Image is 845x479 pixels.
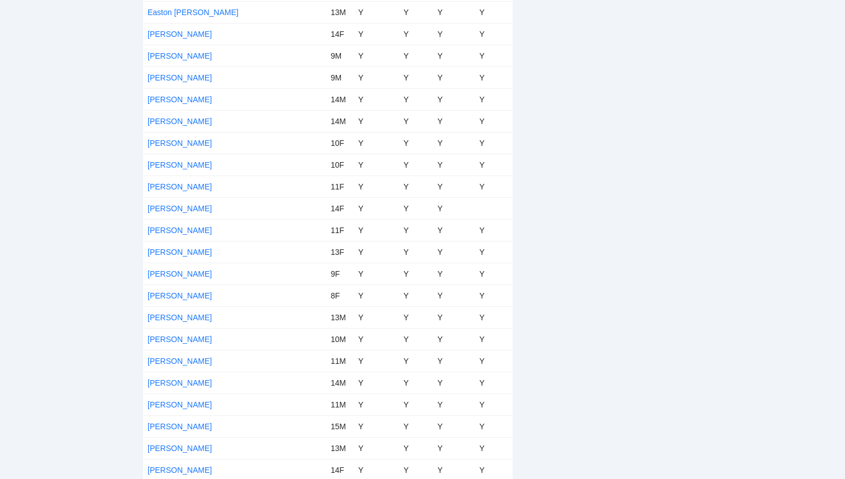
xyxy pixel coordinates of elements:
[399,350,433,372] td: Y
[326,284,354,306] td: 8F
[354,110,399,132] td: Y
[354,154,399,176] td: Y
[475,372,513,393] td: Y
[326,176,354,197] td: 11F
[326,241,354,263] td: 13F
[354,219,399,241] td: Y
[326,45,354,67] td: 9M
[399,306,433,328] td: Y
[148,51,212,60] a: [PERSON_NAME]
[354,45,399,67] td: Y
[433,110,475,132] td: Y
[433,197,475,219] td: Y
[326,88,354,110] td: 14M
[399,67,433,88] td: Y
[354,197,399,219] td: Y
[433,350,475,372] td: Y
[399,263,433,284] td: Y
[399,197,433,219] td: Y
[475,328,513,350] td: Y
[326,415,354,437] td: 15M
[475,23,513,45] td: Y
[433,284,475,306] td: Y
[354,393,399,415] td: Y
[148,204,212,213] a: [PERSON_NAME]
[399,372,433,393] td: Y
[433,328,475,350] td: Y
[475,393,513,415] td: Y
[148,400,212,409] a: [PERSON_NAME]
[354,1,399,23] td: Y
[475,154,513,176] td: Y
[399,219,433,241] td: Y
[475,67,513,88] td: Y
[148,291,212,300] a: [PERSON_NAME]
[399,415,433,437] td: Y
[148,226,212,235] a: [PERSON_NAME]
[475,45,513,67] td: Y
[475,415,513,437] td: Y
[475,241,513,263] td: Y
[475,350,513,372] td: Y
[148,335,212,344] a: [PERSON_NAME]
[433,415,475,437] td: Y
[354,306,399,328] td: Y
[354,350,399,372] td: Y
[433,23,475,45] td: Y
[326,372,354,393] td: 14M
[354,437,399,459] td: Y
[433,88,475,110] td: Y
[399,1,433,23] td: Y
[433,176,475,197] td: Y
[354,263,399,284] td: Y
[354,415,399,437] td: Y
[475,437,513,459] td: Y
[399,241,433,263] td: Y
[354,241,399,263] td: Y
[148,139,212,148] a: [PERSON_NAME]
[433,306,475,328] td: Y
[399,132,433,154] td: Y
[326,437,354,459] td: 13M
[354,132,399,154] td: Y
[433,67,475,88] td: Y
[475,1,513,23] td: Y
[148,444,212,453] a: [PERSON_NAME]
[326,23,354,45] td: 14F
[475,88,513,110] td: Y
[354,328,399,350] td: Y
[399,154,433,176] td: Y
[148,313,212,322] a: [PERSON_NAME]
[433,132,475,154] td: Y
[326,328,354,350] td: 10M
[433,437,475,459] td: Y
[326,263,354,284] td: 9F
[399,88,433,110] td: Y
[148,466,212,475] a: [PERSON_NAME]
[326,110,354,132] td: 14M
[433,219,475,241] td: Y
[148,422,212,431] a: [PERSON_NAME]
[399,45,433,67] td: Y
[148,182,212,191] a: [PERSON_NAME]
[148,357,212,366] a: [PERSON_NAME]
[326,67,354,88] td: 9M
[399,176,433,197] td: Y
[475,176,513,197] td: Y
[148,8,239,17] a: Easton [PERSON_NAME]
[326,132,354,154] td: 10F
[148,269,212,278] a: [PERSON_NAME]
[433,45,475,67] td: Y
[326,306,354,328] td: 13M
[148,160,212,169] a: [PERSON_NAME]
[354,176,399,197] td: Y
[433,393,475,415] td: Y
[354,88,399,110] td: Y
[475,306,513,328] td: Y
[433,372,475,393] td: Y
[475,132,513,154] td: Y
[433,154,475,176] td: Y
[326,1,354,23] td: 13M
[399,284,433,306] td: Y
[433,1,475,23] td: Y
